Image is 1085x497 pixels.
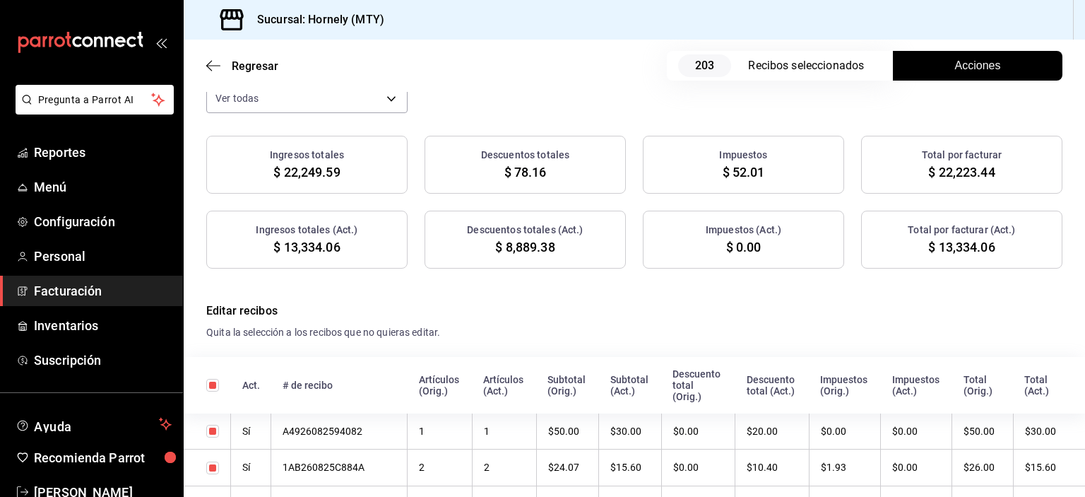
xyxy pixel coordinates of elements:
th: Sí [231,450,271,486]
th: $20.00 [735,414,809,450]
span: $ 22,249.59 [273,163,340,182]
th: $50.00 [536,414,599,450]
th: 1 [472,414,536,450]
span: Ayuda [34,416,153,433]
span: $ 13,334.06 [273,238,340,257]
th: $15.60 [599,450,661,486]
th: Impuestos (Act.) [881,357,952,414]
th: 1 [408,414,473,450]
span: Inventarios [34,316,172,335]
th: Descuento total (Orig.) [661,357,735,414]
h3: Impuestos [719,148,767,163]
th: 1AB260825C884A [271,450,408,486]
span: Facturación [34,281,172,300]
span: Reportes [34,143,172,162]
span: $ 0.00 [726,238,761,257]
h4: Quita la selección a los recibos que no quieras editar. [206,325,1062,340]
th: Artículos (Act.) [472,357,536,414]
th: Artículos (Orig.) [408,357,473,414]
span: Recomienda Parrot [34,448,172,467]
th: $1.93 [809,450,881,486]
span: 203 [678,54,731,77]
span: Acciones [955,57,1001,74]
span: Configuración [34,212,172,231]
th: 2 [472,450,536,486]
span: $ 78.16 [504,163,547,182]
th: $24.07 [536,450,599,486]
th: Impuestos (Orig.) [809,357,881,414]
th: $0.00 [661,450,735,486]
button: Acciones [893,51,1062,81]
h3: Total por facturar [922,148,1002,163]
span: $ 22,223.44 [928,163,995,182]
th: $26.00 [952,450,1013,486]
h3: Descuentos totales (Act.) [467,223,583,238]
span: Personal [34,247,172,266]
th: Subtotal (Act.) [599,357,661,414]
th: Descuento total (Act.) [735,357,809,414]
span: Ver todas [215,91,259,105]
span: $ 52.01 [723,163,765,182]
div: Recibos seleccionados [748,57,875,74]
th: Sí [231,414,271,450]
span: Pregunta a Parrot AI [38,93,152,107]
th: $0.00 [881,414,952,450]
h3: Descuentos totales [481,148,569,163]
button: Pregunta a Parrot AI [16,85,174,115]
h3: Ingresos totales (Act.) [256,223,357,238]
h3: Total por facturar (Act.) [908,223,1015,238]
th: Total (Orig.) [952,357,1013,414]
th: $0.00 [881,450,952,486]
th: $15.60 [1013,450,1085,486]
a: Pregunta a Parrot AI [10,103,174,117]
th: $30.00 [1013,414,1085,450]
th: Act. [231,357,271,414]
button: open_drawer_menu [155,37,167,48]
th: Subtotal (Orig.) [536,357,599,414]
th: $50.00 [952,414,1013,450]
th: $0.00 [661,414,735,450]
h3: Impuestos (Act.) [706,223,781,238]
th: Total (Act.) [1013,357,1085,414]
span: Menú [34,177,172,197]
th: 2 [408,450,473,486]
th: $30.00 [599,414,661,450]
button: Regresar [206,59,278,73]
th: $0.00 [809,414,881,450]
h3: Ingresos totales [270,148,344,163]
th: A4926082594082 [271,414,408,450]
h3: Sucursal: Hornely (MTY) [246,11,384,28]
span: $ 8,889.38 [495,238,555,257]
span: Regresar [232,59,278,73]
h4: Editar recibos [206,303,1062,320]
span: Suscripción [34,351,172,370]
th: # de recibo [271,357,408,414]
th: $10.40 [735,450,809,486]
span: $ 13,334.06 [928,238,995,257]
